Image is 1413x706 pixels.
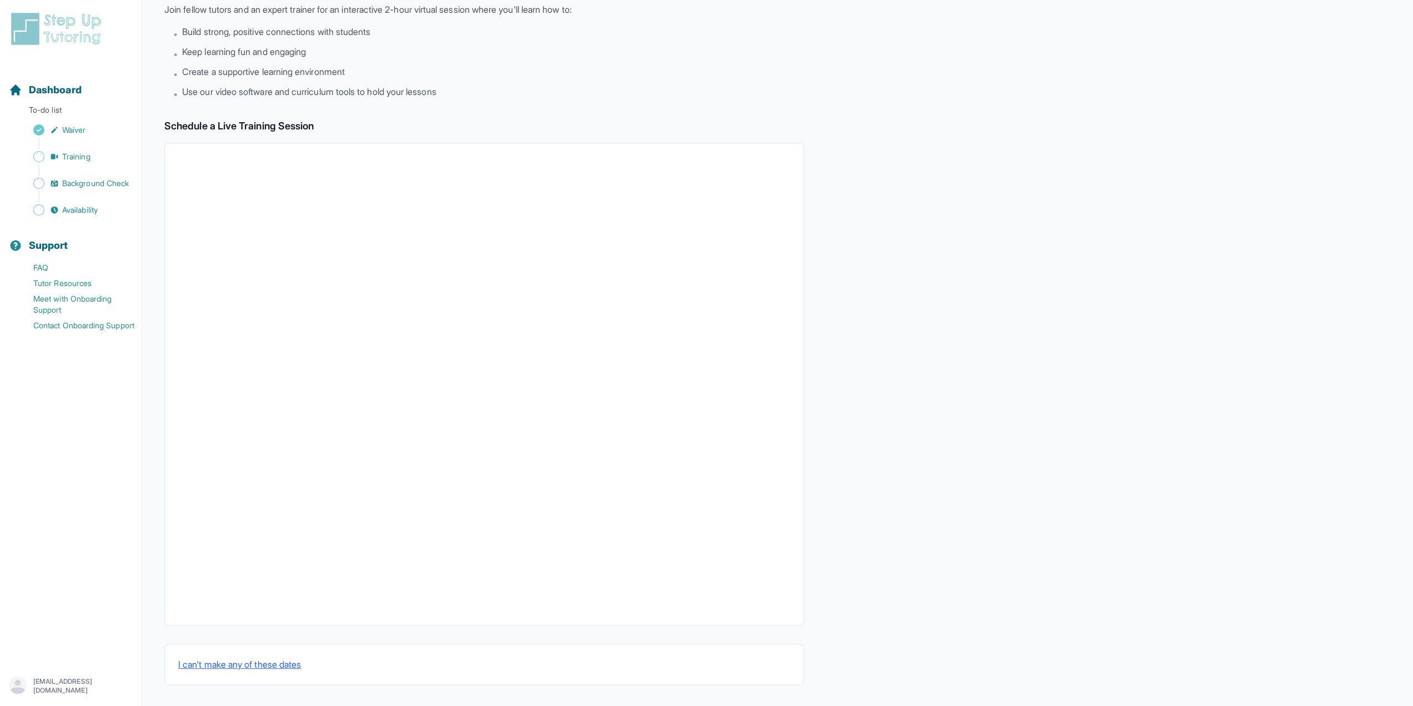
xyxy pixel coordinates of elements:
[173,27,178,41] span: •
[9,676,133,696] button: [EMAIL_ADDRESS][DOMAIN_NAME]
[164,3,804,16] p: Join fellow tutors and an expert trainer for an interactive 2-hour virtual session where you'll l...
[9,122,142,138] a: Waiver
[9,11,108,47] img: logo
[182,85,436,98] span: Use our video software and curriculum tools to hold your lessons
[4,64,137,102] button: Dashboard
[182,45,306,58] span: Keep learning fun and engaging
[9,318,142,333] a: Contact Onboarding Support
[62,204,98,216] span: Availability
[62,178,129,189] span: Background Check
[62,151,90,162] span: Training
[182,65,345,78] span: Create a supportive learning environment
[173,67,178,81] span: •
[4,104,137,120] p: To-do list
[29,82,82,98] span: Dashboard
[29,238,68,253] span: Support
[9,149,142,164] a: Training
[4,220,137,258] button: Support
[173,47,178,61] span: •
[9,202,142,218] a: Availability
[9,291,142,318] a: Meet with Onboarding Support
[9,176,142,191] a: Background Check
[182,25,370,38] span: Build strong, positive connections with students
[164,118,804,134] h2: Schedule a Live Training Session
[178,658,301,671] button: I can't make any of these dates
[9,82,82,98] a: Dashboard
[178,157,790,612] iframe: Live Training
[62,124,86,136] span: Waiver
[173,87,178,101] span: •
[9,260,142,276] a: FAQ
[9,276,142,291] a: Tutor Resources
[33,677,133,695] p: [EMAIL_ADDRESS][DOMAIN_NAME]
